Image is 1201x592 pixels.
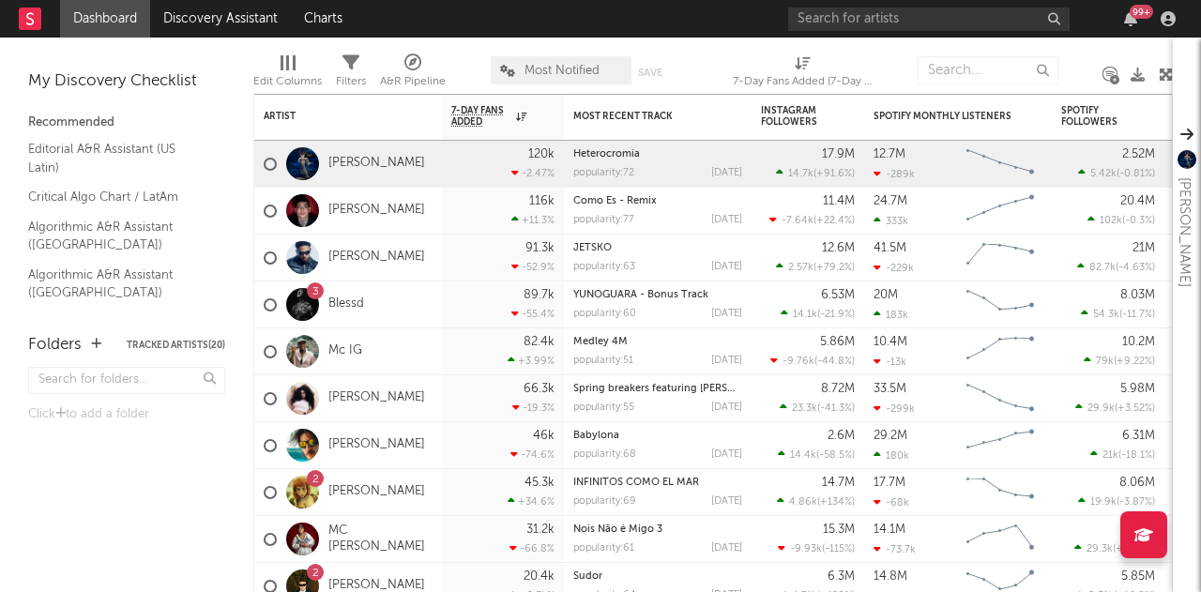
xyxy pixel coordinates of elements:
div: 10.2M [1122,336,1155,348]
div: 120k [528,148,555,160]
div: 20.4k [524,570,555,583]
div: 14.8M [874,570,907,583]
div: Como Es - Remix [573,196,742,206]
div: Filters [336,70,366,93]
div: [DATE] [711,402,742,413]
div: Instagram Followers [761,105,827,128]
span: -9.76k [783,357,814,367]
div: ( ) [1087,214,1155,226]
input: Search for folders... [28,367,225,394]
span: -3.87 % [1119,497,1152,508]
div: Sudor [573,571,742,582]
div: 7-Day Fans Added (7-Day Fans Added) [733,47,874,101]
div: [DATE] [711,309,742,319]
span: 14.7k [788,169,813,179]
div: ( ) [780,402,855,414]
div: ( ) [1074,542,1155,554]
div: popularity: 51 [573,356,633,366]
button: 99+ [1124,11,1137,26]
span: +134 % [820,497,852,508]
span: -0.3 % [1125,216,1152,226]
a: Algorithmic A&R Assistant ([GEOGRAPHIC_DATA]) [28,217,206,255]
a: Babylona [573,431,619,441]
div: Edit Columns [253,47,322,101]
div: Artist [264,111,404,122]
div: 183k [874,309,908,321]
div: 8.72M [821,383,855,395]
svg: Chart title [958,328,1042,375]
div: popularity: 61 [573,543,634,554]
div: ( ) [778,448,855,461]
a: Medley 4M [573,337,628,347]
input: Search for artists [788,8,1070,31]
span: Most Notified [524,65,600,77]
div: 12.6M [822,242,855,254]
div: popularity: 68 [573,449,636,460]
span: +79.2 % [816,263,852,273]
div: 17.7M [874,477,905,489]
span: +91.6 % [816,169,852,179]
div: ( ) [1081,308,1155,320]
div: 6.31M [1122,430,1155,442]
a: JETSKO [573,243,612,253]
div: 31.2k [526,524,555,536]
span: -44.8 % [817,357,852,367]
span: 4.86k [789,497,817,508]
span: -0.81 % [1119,169,1152,179]
div: -52.9 % [511,261,555,273]
span: 5.42k [1090,169,1117,179]
div: -66.8 % [509,542,555,554]
span: -115 % [825,544,852,554]
div: Click to add a folder. [28,403,225,426]
div: popularity: 60 [573,309,636,319]
div: 11.4M [823,195,855,207]
div: ( ) [1075,402,1155,414]
div: JETSKO [573,243,742,253]
div: [DATE] [711,449,742,460]
div: -229k [874,262,914,274]
span: 79k [1096,357,1114,367]
div: ( ) [776,167,855,179]
div: ( ) [1090,448,1155,461]
div: Spotify Followers [1061,105,1127,128]
svg: Chart title [958,422,1042,469]
div: -13k [874,356,906,368]
svg: Chart title [958,235,1042,281]
span: -21.9 % [820,310,852,320]
div: 8.03M [1120,289,1155,301]
div: YUNOGUARA - Bonus Track [573,290,742,300]
div: popularity: 77 [573,215,634,225]
div: -74.6 % [510,448,555,461]
div: 33.5M [874,383,906,395]
div: A&R Pipeline [380,70,446,93]
a: Sudor [573,571,602,582]
a: [PERSON_NAME] [328,437,425,453]
a: Spring breakers featuring [PERSON_NAME] [573,384,782,394]
div: 5.98M [1120,383,1155,395]
span: -7.64k [782,216,813,226]
div: Most Recent Track [573,111,714,122]
div: 41.5M [874,242,906,254]
div: -299k [874,402,915,415]
a: [PERSON_NAME] [328,250,425,266]
a: Nois Não é Migo 3 [573,524,662,535]
div: 12.7M [874,148,905,160]
a: Mc IG [328,343,362,359]
a: [PERSON_NAME] [328,390,425,406]
div: [DATE] [711,215,742,225]
span: +9.22 % [1117,357,1152,367]
div: ( ) [770,355,855,367]
div: ( ) [776,261,855,273]
a: [PERSON_NAME] [328,203,425,219]
span: 29.9k [1087,403,1115,414]
div: ( ) [777,495,855,508]
div: Spring breakers featuring kesha [573,384,742,394]
div: 8.06M [1119,477,1155,489]
div: 20.4M [1120,195,1155,207]
div: 2.6M [828,430,855,442]
span: 23.3k [792,403,817,414]
span: -41.3 % [820,403,852,414]
div: popularity: 72 [573,168,634,178]
div: -19.3 % [512,402,555,414]
span: +3.52 % [1117,403,1152,414]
